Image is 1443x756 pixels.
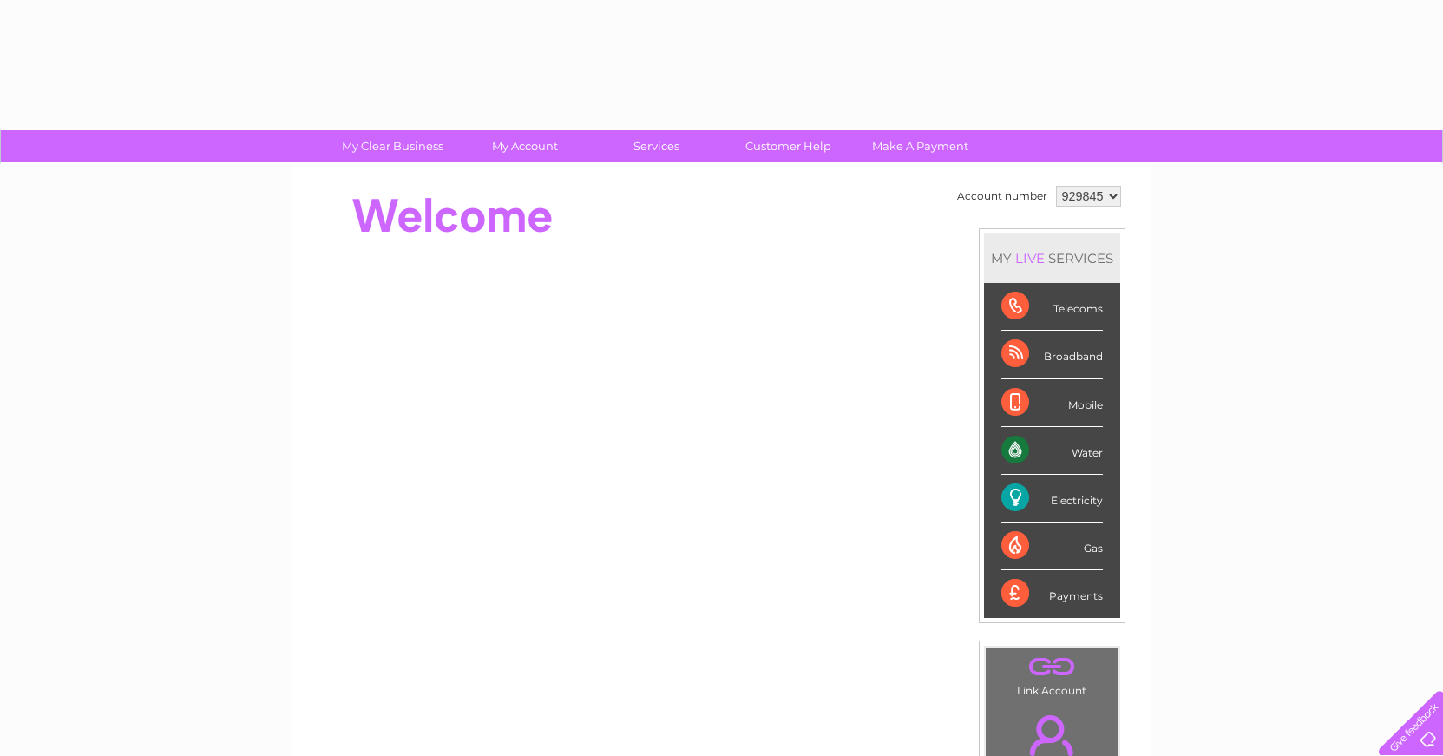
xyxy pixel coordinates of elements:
div: Broadband [1001,331,1103,378]
div: Mobile [1001,379,1103,427]
div: Telecoms [1001,283,1103,331]
a: . [990,652,1114,682]
div: Water [1001,427,1103,475]
div: LIVE [1012,250,1048,266]
a: Services [585,130,728,162]
td: Link Account [985,647,1119,701]
div: Electricity [1001,475,1103,523]
td: Account number [953,181,1052,211]
a: My Clear Business [321,130,464,162]
div: Gas [1001,523,1103,570]
a: Customer Help [717,130,860,162]
a: Make A Payment [849,130,992,162]
a: My Account [453,130,596,162]
div: Payments [1001,570,1103,617]
div: MY SERVICES [984,233,1120,283]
